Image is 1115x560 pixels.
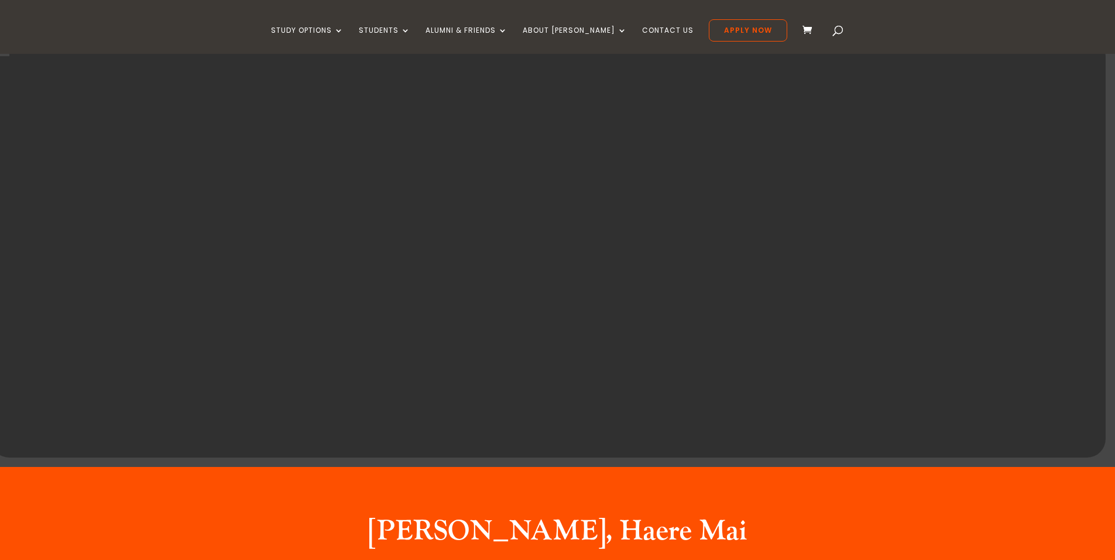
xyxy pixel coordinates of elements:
[338,514,777,554] h2: [PERSON_NAME], Haere Mai
[642,26,694,54] a: Contact Us
[523,26,627,54] a: About [PERSON_NAME]
[709,19,787,42] a: Apply Now
[271,26,344,54] a: Study Options
[426,26,507,54] a: Alumni & Friends
[359,26,410,54] a: Students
